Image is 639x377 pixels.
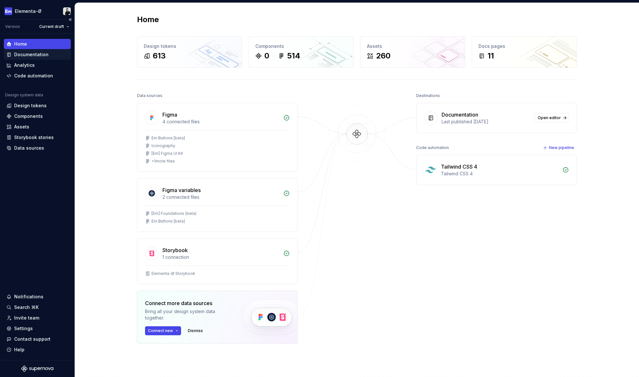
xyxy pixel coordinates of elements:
button: Elementa-ØRiyadh Gordon [1,4,73,18]
div: Invite team [14,315,39,321]
div: Em Buttons [beta] [151,219,185,224]
div: Docs pages [479,43,570,49]
div: Data sources [14,145,44,151]
span: Open editor [538,115,561,120]
a: Storybook1 connectionElementa-Ø Storybook [137,238,298,284]
a: Invite team [4,313,71,323]
div: Figma [162,111,177,118]
button: Current draft [36,22,72,31]
div: 613 [153,51,166,61]
div: Destinations [416,91,440,100]
img: Riyadh Gordon [63,7,71,15]
div: Tailwind CSS 4 [441,171,559,177]
div: Help [14,346,24,353]
span: Dismiss [188,328,203,333]
a: Home [4,39,71,49]
div: Storybook stories [14,134,54,141]
div: Bring all your design system data together. [145,308,232,321]
div: Elementa-Ø Storybook [151,271,195,276]
div: Version [5,24,20,29]
a: Open editor [535,113,569,122]
a: Analytics [4,60,71,70]
div: Analytics [14,62,35,68]
div: Design system data [5,92,43,98]
a: Data sources [4,143,71,153]
a: Figma4 connected filesEm Buttons [beta]Iconography[Em] Figma UI Kit+1more files [137,103,298,172]
div: [Em] Figma UI Kit [151,151,183,156]
a: Assets [4,122,71,132]
div: Storybook [162,246,188,254]
a: Components [4,111,71,121]
div: 514 [287,51,300,61]
div: Elementa-Ø [15,8,41,14]
div: Components [255,43,347,49]
div: Code automation [14,73,53,79]
a: Settings [4,323,71,334]
div: 4 connected files [162,118,279,125]
h2: Home [137,14,159,25]
img: e72e9e65-9f43-4cb3-89a7-ea83765f03bf.png [5,7,12,15]
div: Assets [14,124,29,130]
a: Docs pages11 [472,36,577,68]
a: Code automation [4,71,71,81]
a: Storybook stories [4,132,71,143]
div: Documentation [14,51,49,58]
svg: Supernova Logo [21,365,53,372]
div: Em Buttons [beta] [151,136,185,141]
div: Notifications [14,294,43,300]
button: Notifications [4,292,71,302]
div: Connect more data sources [145,299,232,307]
div: Code automation [416,143,449,152]
div: Contact support [14,336,50,342]
span: Connect new [148,328,173,333]
div: Components [14,113,43,119]
button: Collapse sidebar [66,15,75,24]
button: Dismiss [185,326,206,335]
button: New pipeline [541,143,577,152]
a: Assets260 [360,36,465,68]
div: 0 [264,51,269,61]
div: Design tokens [14,102,47,109]
a: Documentation [4,49,71,60]
button: Contact support [4,334,71,344]
div: Design tokens [144,43,235,49]
div: Documentation [442,111,478,118]
div: 260 [376,51,390,61]
div: 1 connection [162,254,279,260]
div: Iconography [151,143,175,148]
div: Settings [14,325,33,332]
div: 11 [488,51,494,61]
button: Search ⌘K [4,302,71,312]
button: Connect new [145,326,181,335]
div: Data sources [137,91,162,100]
div: Figma variables [162,186,201,194]
div: Tailwind CSS 4 [441,163,477,171]
span: Current draft [39,24,64,29]
div: 2 connected files [162,194,279,200]
div: [Em] Foundations (beta) [151,211,196,216]
a: Components0514 [249,36,354,68]
div: Assets [367,43,459,49]
div: Search ⌘K [14,304,39,311]
a: Design tokens613 [137,36,242,68]
span: New pipeline [549,145,574,150]
div: + 1 more files [151,159,175,164]
a: Figma variables2 connected files[Em] Foundations (beta)Em Buttons [beta] [137,178,298,232]
div: Home [14,41,27,47]
a: Design tokens [4,101,71,111]
div: Last published [DATE] [442,118,531,125]
button: Help [4,345,71,355]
